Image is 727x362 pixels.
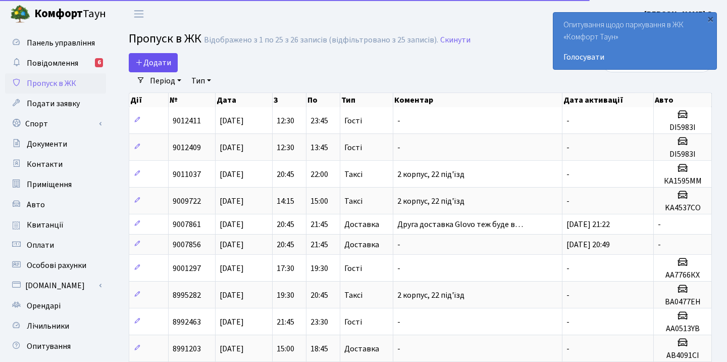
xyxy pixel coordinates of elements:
[344,264,362,273] span: Гості
[129,30,201,48] span: Пропуск в ЖК
[173,142,201,153] span: 9012409
[344,241,379,249] span: Доставка
[129,93,169,107] th: Дії
[27,58,78,69] span: Повідомлення
[126,6,151,22] button: Переключити навігацію
[5,276,106,296] a: [DOMAIN_NAME]
[220,343,244,354] span: [DATE]
[654,93,712,107] th: Авто
[27,300,61,311] span: Орендарі
[27,159,63,170] span: Контакти
[397,263,400,274] span: -
[5,215,106,235] a: Квитанції
[705,14,715,24] div: ×
[220,263,244,274] span: [DATE]
[27,260,86,271] span: Особові рахунки
[658,203,707,213] h5: KA4537CO
[344,144,362,152] span: Гості
[169,93,216,107] th: №
[129,53,178,72] a: Додати
[310,290,328,301] span: 20:45
[344,345,379,353] span: Доставка
[566,343,569,354] span: -
[658,239,661,250] span: -
[5,296,106,316] a: Орендарі
[310,115,328,126] span: 23:45
[5,235,106,255] a: Оплати
[340,93,393,107] th: Тип
[566,239,610,250] span: [DATE] 20:49
[220,142,244,153] span: [DATE]
[220,169,244,180] span: [DATE]
[397,169,464,180] span: 2 корпус, 22 під'їзд
[277,169,294,180] span: 20:45
[658,351,707,360] h5: AB4091CI
[277,115,294,126] span: 12:30
[5,174,106,195] a: Приміщення
[658,270,707,280] h5: АА7766КХ
[5,94,106,114] a: Подати заявку
[173,263,201,274] span: 9001297
[277,219,294,230] span: 20:45
[566,115,569,126] span: -
[397,219,523,230] span: Друга доставка Glovo теж буде в…
[566,142,569,153] span: -
[27,219,64,231] span: Квитанції
[310,142,328,153] span: 13:45
[563,51,706,63] a: Голосувати
[5,336,106,356] a: Опитування
[344,291,362,299] span: Таксі
[397,290,464,301] span: 2 корпус, 22 під'їзд
[273,93,306,107] th: З
[173,169,201,180] span: 9011037
[566,196,569,207] span: -
[310,196,328,207] span: 15:00
[553,13,716,69] div: Опитування щодо паркування в ЖК «Комфорт Таун»
[187,72,215,89] a: Тип
[658,297,707,307] h5: ВА0477ЕН
[5,255,106,276] a: Особові рахунки
[277,142,294,153] span: 12:30
[310,263,328,274] span: 19:30
[5,316,106,336] a: Лічильники
[306,93,340,107] th: По
[397,115,400,126] span: -
[27,78,76,89] span: Пропуск в ЖК
[344,170,362,178] span: Таксі
[27,179,72,190] span: Приміщення
[397,343,400,354] span: -
[344,220,379,229] span: Доставка
[173,239,201,250] span: 9007856
[310,169,328,180] span: 22:00
[562,93,654,107] th: Дата активації
[5,154,106,174] a: Контакти
[5,33,106,53] a: Панель управління
[95,58,103,67] div: 6
[5,134,106,154] a: Документи
[27,37,95,49] span: Панель управління
[566,169,569,180] span: -
[216,93,273,107] th: Дата
[566,316,569,328] span: -
[27,139,67,150] span: Документи
[310,316,328,328] span: 23:30
[344,318,362,326] span: Гості
[27,341,71,352] span: Опитування
[393,93,562,107] th: Коментар
[173,219,201,230] span: 9007861
[173,316,201,328] span: 8992463
[310,239,328,250] span: 21:45
[5,73,106,94] a: Пропуск в ЖК
[34,6,83,22] b: Комфорт
[277,263,294,274] span: 17:30
[277,343,294,354] span: 15:00
[5,114,106,134] a: Спорт
[397,316,400,328] span: -
[173,343,201,354] span: 8991203
[5,53,106,73] a: Повідомлення6
[173,196,201,207] span: 9009722
[27,98,80,109] span: Подати заявку
[135,57,171,68] span: Додати
[658,176,707,186] h5: КА1595ММ
[277,196,294,207] span: 14:15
